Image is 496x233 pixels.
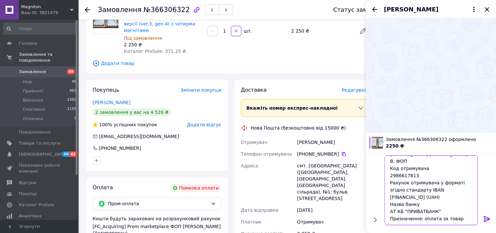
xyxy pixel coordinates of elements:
[93,121,157,128] div: успішних покупок
[19,151,67,157] span: [DEMOGRAPHIC_DATA]
[23,88,43,94] span: Прийняті
[296,216,371,228] div: Отримувач
[93,87,119,93] span: Покупець
[356,24,369,38] a: Редагувати
[19,180,36,186] span: Відгуки
[187,122,221,127] span: Додати відгук
[241,140,267,145] span: Отримувач
[124,8,195,33] a: Комплект кріплення на автомобіль для Старлінк 3 версії (ver.3, gen.4) з чотирма магнітами
[93,184,113,191] span: Оплата
[241,87,267,93] span: Доставка
[371,137,383,148] img: 6723847839_w100_h100_komplekt-kriplennya-na.jpg
[93,100,130,105] a: [PERSON_NAME]
[99,134,179,139] span: [EMAIL_ADDRESS][DOMAIN_NAME]
[143,6,190,14] span: №366306322
[296,160,371,204] div: смт. [GEOGRAPHIC_DATA] ([GEOGRAPHIC_DATA], [GEOGRAPHIC_DATA]. [GEOGRAPHIC_DATA] сільрада), №1: бу...
[296,136,371,148] div: [PERSON_NAME]
[93,108,171,116] div: 2 замовлення у вас на 4 520 ₴
[99,122,112,127] span: 100%
[19,40,37,46] span: Головна
[371,215,379,224] button: Показати кнопки
[124,49,186,54] span: Каталог ProSale: 371.25 ₴
[384,5,478,14] button: [PERSON_NAME]
[67,69,75,74] span: 49
[289,26,354,36] div: 2 250 ₴
[21,10,78,16] div: Ваш ID: 3821479
[384,5,438,14] span: [PERSON_NAME]
[19,213,41,219] span: Аналітика
[19,129,51,135] span: Повідомлення
[23,97,43,103] span: Виконані
[67,97,76,103] span: 2350
[386,136,492,143] span: Замовлення №366306322 оформлено
[247,105,338,111] span: Вкажіть номер експрес-накладної
[23,79,32,85] span: Нові
[19,140,60,146] span: Товари та послуги
[67,106,76,112] span: 1155
[93,13,118,28] img: Комплект кріплення на автомобіль для Старлінк 3 версії (ver.3, gen.4) з чотирма магнітами
[342,87,369,93] span: Редагувати
[72,79,76,85] span: 49
[333,7,393,13] div: Статус замовлення
[241,208,278,213] span: Дата відправки
[371,6,379,13] button: Назад
[296,204,371,216] div: [DATE]
[124,36,162,41] span: Під замовлення
[241,151,292,157] span: Телефон отримувача
[23,116,43,122] span: Оплачені
[108,200,208,207] span: Пром-оплата
[93,60,369,67] span: Додати товар
[19,52,78,63] span: Замовлення та повідомлення
[3,23,77,35] input: Пошук
[69,151,77,157] span: 42
[19,202,54,208] span: Каталог ProSale
[74,116,76,122] span: 7
[85,7,90,13] div: Повернутися назад
[249,125,348,131] div: Нова Пошта (безкоштовно від 15000 ₴)
[62,151,69,157] span: 50
[98,145,142,151] div: [PHONE_NUMBER]
[181,87,221,93] span: Змінити покупця
[384,155,478,225] textarea: Найменування отримувача [PERSON_NAME] [PERSON_NAME] В. ФОП Код отримувача 2986617813 Рахунок отри...
[19,69,46,75] span: Замовлення
[23,106,45,112] span: Скасовані
[242,28,252,34] div: шт.
[19,163,60,174] span: Показники роботи компанії
[170,184,221,192] div: Помилка оплати
[386,143,404,148] span: 2250 ₴
[98,6,142,14] span: Замовлення
[69,88,76,94] span: 461
[483,6,491,13] button: Закрити
[297,151,369,157] div: [PHONE_NUMBER]
[21,4,70,10] span: Magniton
[241,163,258,168] span: Адреса
[124,41,202,48] div: 2 250 ₴
[241,219,262,225] span: Платник
[19,191,37,197] span: Покупці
